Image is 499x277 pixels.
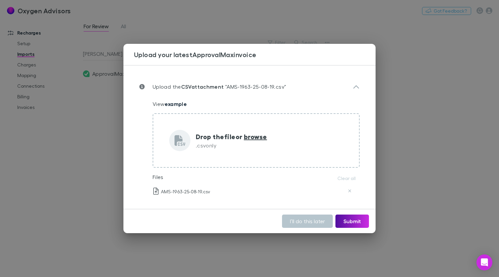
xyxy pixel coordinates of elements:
div: Open Intercom Messenger [476,254,492,270]
p: .csv only [196,141,267,149]
p: Upload the "AMS-1963-25-08-19.csv" [145,83,286,91]
div: Upload theCSVattachment "AMS-1963-25-08-19.csv" [134,76,365,97]
a: example [165,101,187,107]
span: browse [244,132,267,141]
p: View [153,100,360,108]
p: Drop the file or [196,132,267,141]
button: Clear all [333,174,360,182]
h3: Upload your latest ApprovalMax invoice [134,50,376,58]
button: Submit [335,215,369,228]
button: I’ll do this later [282,215,333,228]
p: Files [153,173,164,181]
button: Delete [346,187,354,195]
strong: CSV attachment [181,83,224,90]
p: AMS-1963-25-08-19.csv [153,188,210,195]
